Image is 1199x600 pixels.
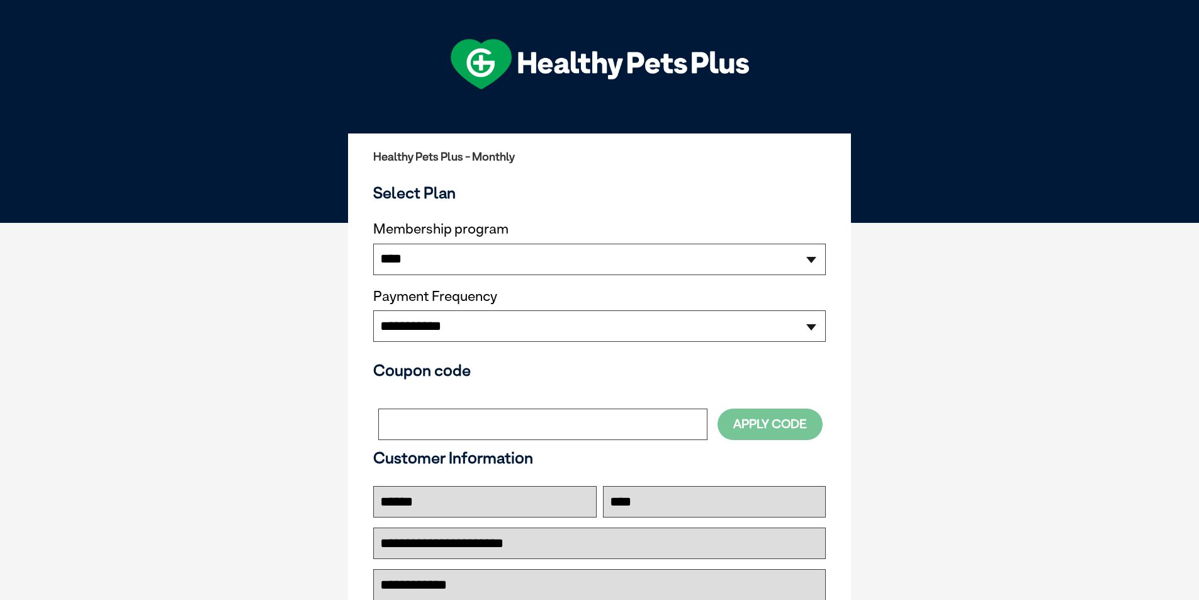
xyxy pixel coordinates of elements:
button: Apply Code [718,409,823,439]
label: Membership program [373,221,826,237]
h3: Select Plan [373,183,826,202]
h2: Healthy Pets Plus - Monthly [373,150,826,163]
h3: Customer Information [373,448,826,467]
h3: Coupon code [373,361,826,380]
img: hpp-logo-landscape-green-white.png [451,39,749,89]
label: Payment Frequency [373,288,497,305]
